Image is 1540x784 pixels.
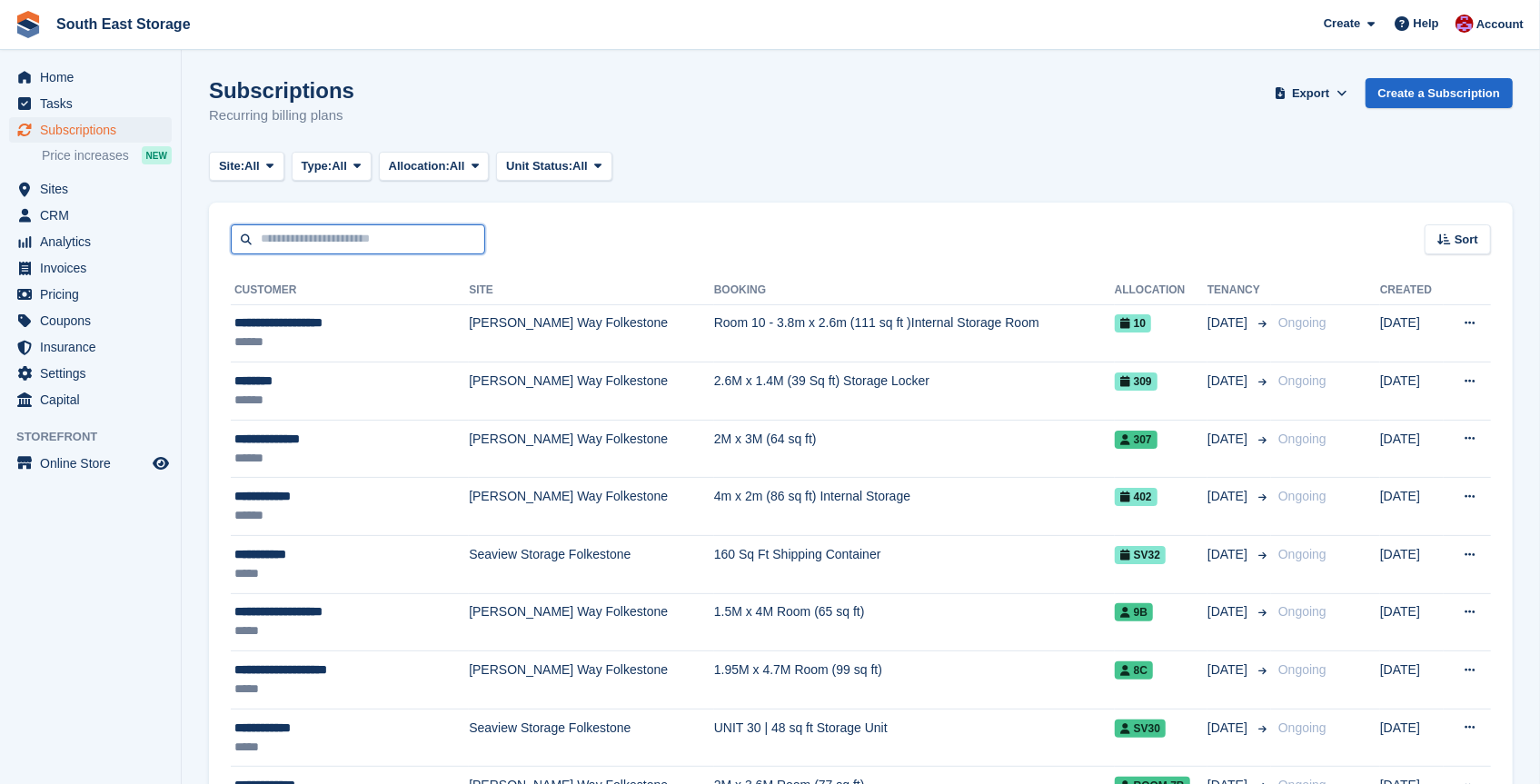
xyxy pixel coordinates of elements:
[40,361,149,386] span: Settings
[292,152,372,182] button: Type: All
[219,157,244,175] span: Site:
[714,420,1115,478] td: 2M x 3M (64 sq ft)
[40,255,149,281] span: Invoices
[9,451,172,476] a: menu
[1207,602,1251,621] span: [DATE]
[1207,313,1251,332] span: [DATE]
[469,478,714,536] td: [PERSON_NAME] Way Folkestone
[9,387,172,412] a: menu
[1115,431,1157,449] span: 307
[9,176,172,202] a: menu
[9,282,172,307] a: menu
[302,157,333,175] span: Type:
[714,651,1115,710] td: 1.95M x 4.7M Room (99 sq ft)
[1271,78,1351,108] button: Export
[9,334,172,360] a: menu
[209,152,284,182] button: Site: All
[714,362,1115,421] td: 2.6M x 1.4M (39 Sq ft) Storage Locker
[469,420,714,478] td: [PERSON_NAME] Way Folkestone
[1380,420,1444,478] td: [DATE]
[9,65,172,90] a: menu
[209,105,354,126] p: Recurring billing plans
[1207,487,1251,506] span: [DATE]
[9,255,172,281] a: menu
[496,152,611,182] button: Unit Status: All
[469,276,714,305] th: Site
[714,276,1115,305] th: Booking
[714,478,1115,536] td: 4m x 2m (86 sq ft) Internal Storage
[450,157,465,175] span: All
[1207,276,1271,305] th: Tenancy
[1115,372,1157,391] span: 309
[40,65,149,90] span: Home
[142,146,172,164] div: NEW
[9,308,172,333] a: menu
[1207,372,1251,391] span: [DATE]
[40,229,149,254] span: Analytics
[469,593,714,651] td: [PERSON_NAME] Way Folkestone
[1278,604,1326,619] span: Ongoing
[1115,314,1151,332] span: 10
[389,157,450,175] span: Allocation:
[16,428,181,446] span: Storefront
[42,145,172,165] a: Price increases NEW
[40,203,149,228] span: CRM
[40,91,149,116] span: Tasks
[40,282,149,307] span: Pricing
[1207,545,1251,564] span: [DATE]
[40,387,149,412] span: Capital
[15,11,42,38] img: stora-icon-8386f47178a22dfd0bd8f6a31ec36ba5ce8667c1dd55bd0f319d3a0aa187defe.svg
[1278,373,1326,388] span: Ongoing
[469,304,714,362] td: [PERSON_NAME] Way Folkestone
[1380,276,1444,305] th: Created
[1278,432,1326,446] span: Ongoing
[469,362,714,421] td: [PERSON_NAME] Way Folkestone
[1115,661,1153,680] span: 8C
[1278,720,1326,735] span: Ongoing
[714,536,1115,594] td: 160 Sq Ft Shipping Container
[1380,651,1444,710] td: [DATE]
[40,308,149,333] span: Coupons
[9,91,172,116] a: menu
[1278,315,1326,330] span: Ongoing
[572,157,588,175] span: All
[1455,231,1478,249] span: Sort
[1278,662,1326,677] span: Ongoing
[1476,15,1524,34] span: Account
[1414,15,1439,33] span: Help
[714,304,1115,362] td: Room 10 - 3.8m x 2.6m (111 sq ft )Internal Storage Room
[1115,719,1166,738] span: SV30
[469,536,714,594] td: Seaview Storage Folkestone
[1207,719,1251,738] span: [DATE]
[9,203,172,228] a: menu
[1207,660,1251,680] span: [DATE]
[1456,15,1474,33] img: Roger Norris
[714,593,1115,651] td: 1.5M x 4M Room (65 sq ft)
[1115,546,1166,564] span: SV32
[469,651,714,710] td: [PERSON_NAME] Way Folkestone
[9,229,172,254] a: menu
[1380,709,1444,767] td: [DATE]
[1278,547,1326,561] span: Ongoing
[1380,362,1444,421] td: [DATE]
[1324,15,1360,33] span: Create
[9,361,172,386] a: menu
[209,78,354,103] h1: Subscriptions
[1207,430,1251,449] span: [DATE]
[40,117,149,143] span: Subscriptions
[1380,478,1444,536] td: [DATE]
[9,117,172,143] a: menu
[332,157,347,175] span: All
[244,157,260,175] span: All
[1366,78,1513,108] a: Create a Subscription
[1115,488,1157,506] span: 402
[231,276,469,305] th: Customer
[714,709,1115,767] td: UNIT 30 | 48 sq ft Storage Unit
[1380,304,1444,362] td: [DATE]
[40,451,149,476] span: Online Store
[469,709,714,767] td: Seaview Storage Folkestone
[1380,536,1444,594] td: [DATE]
[1292,84,1329,103] span: Export
[379,152,490,182] button: Allocation: All
[42,147,129,164] span: Price increases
